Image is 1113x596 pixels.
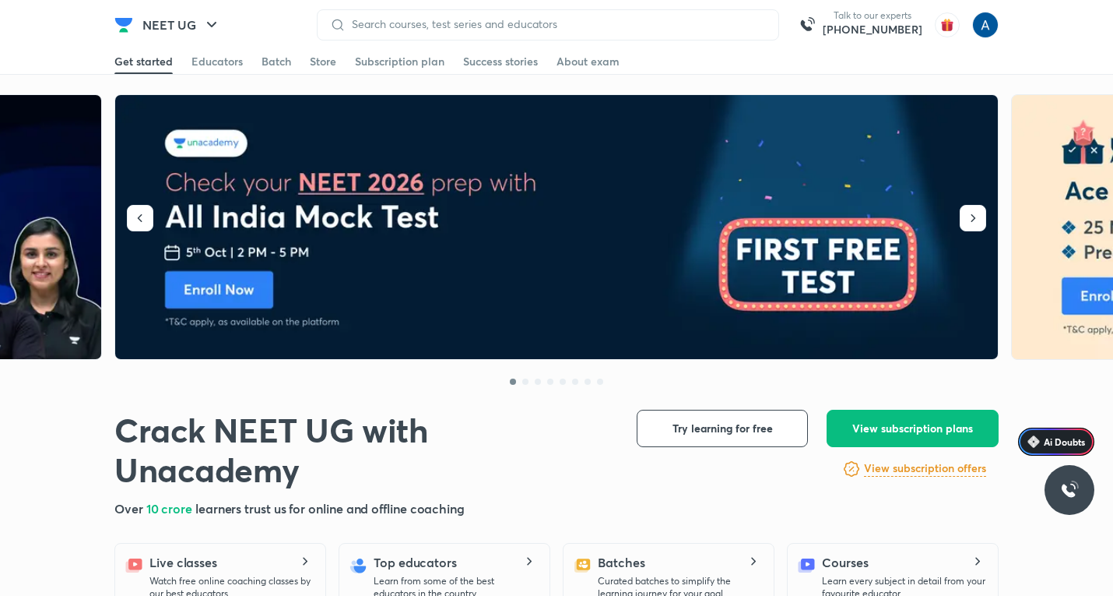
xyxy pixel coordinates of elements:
[463,49,538,74] a: Success stories
[822,553,868,572] h5: Courses
[195,500,465,517] span: learners trust us for online and offline coaching
[935,12,960,37] img: avatar
[463,54,538,69] div: Success stories
[374,553,457,572] h5: Top educators
[114,410,612,490] h1: Crack NEET UG with Unacademy
[146,500,195,517] span: 10 crore
[864,460,986,477] h6: View subscription offers
[556,54,620,69] div: About exam
[262,49,291,74] a: Batch
[355,54,444,69] div: Subscription plan
[823,22,922,37] a: [PHONE_NUMBER]
[355,49,444,74] a: Subscription plan
[133,9,230,41] button: NEET UG
[827,410,999,447] button: View subscription plans
[114,500,146,517] span: Over
[346,18,766,30] input: Search courses, test series and educators
[852,421,973,436] span: View subscription plans
[598,553,644,572] h5: Batches
[672,421,773,436] span: Try learning for free
[114,16,133,34] img: Company Logo
[114,54,173,69] div: Get started
[310,49,336,74] a: Store
[556,49,620,74] a: About exam
[149,553,217,572] h5: Live classes
[310,54,336,69] div: Store
[637,410,808,447] button: Try learning for free
[191,54,243,69] div: Educators
[864,460,986,478] a: View subscription offers
[1018,428,1094,456] a: Ai Doubts
[1060,481,1079,499] img: ttu
[1027,436,1040,448] img: Icon
[114,49,173,74] a: Get started
[262,54,291,69] div: Batch
[972,12,999,38] img: Anees Ahmed
[823,9,922,22] p: Talk to our experts
[792,9,823,41] img: call-us
[1044,436,1085,448] span: Ai Doubts
[191,49,243,74] a: Educators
